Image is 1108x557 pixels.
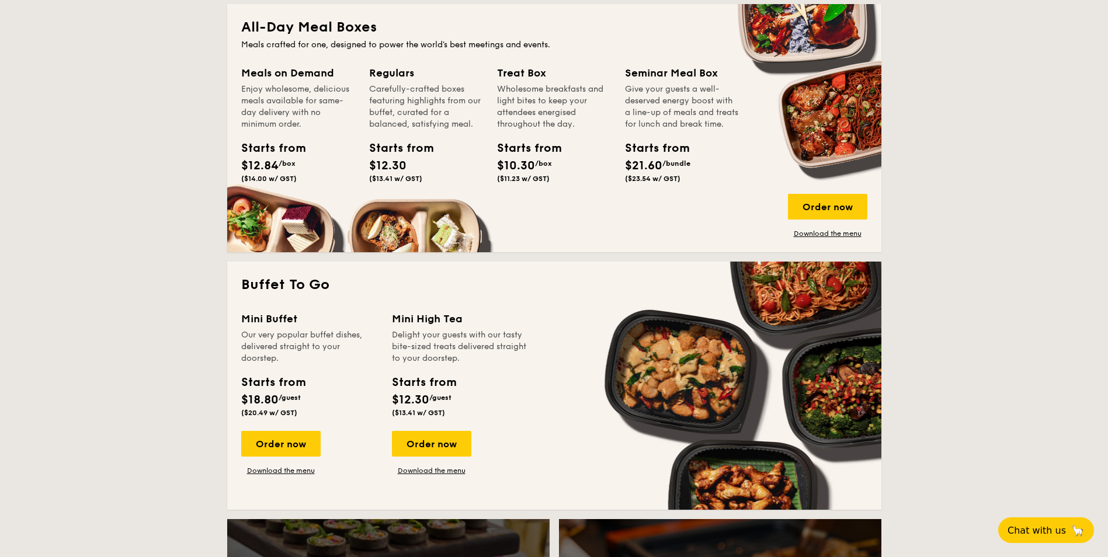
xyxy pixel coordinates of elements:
button: Chat with us🦙 [998,517,1094,543]
a: Download the menu [788,229,867,238]
div: Our very popular buffet dishes, delivered straight to your doorstep. [241,329,378,364]
span: /box [279,159,296,168]
span: ($13.41 w/ GST) [369,175,422,183]
div: Starts from [241,140,294,157]
div: Seminar Meal Box [625,65,739,81]
h2: Buffet To Go [241,276,867,294]
div: Meals crafted for one, designed to power the world's best meetings and events. [241,39,867,51]
span: $12.30 [392,393,429,407]
span: ($20.49 w/ GST) [241,409,297,417]
span: $12.30 [369,159,407,173]
div: Starts from [241,374,305,391]
div: Order now [241,431,321,457]
div: Starts from [625,140,678,157]
span: 🦙 [1071,524,1085,537]
div: Mini Buffet [241,311,378,327]
span: $21.60 [625,159,662,173]
span: ($14.00 w/ GST) [241,175,297,183]
span: $18.80 [241,393,279,407]
div: Enjoy wholesome, delicious meals available for same-day delivery with no minimum order. [241,83,355,130]
div: Give your guests a well-deserved energy boost with a line-up of meals and treats for lunch and br... [625,83,739,130]
div: Starts from [392,374,456,391]
h2: All-Day Meal Boxes [241,18,867,37]
a: Download the menu [241,466,321,475]
div: Mini High Tea [392,311,529,327]
span: /guest [429,394,451,402]
span: Chat with us [1008,525,1066,536]
div: Wholesome breakfasts and light bites to keep your attendees energised throughout the day. [497,83,611,130]
div: Treat Box [497,65,611,81]
span: $12.84 [241,159,279,173]
div: Delight your guests with our tasty bite-sized treats delivered straight to your doorstep. [392,329,529,364]
span: /box [535,159,552,168]
span: $10.30 [497,159,535,173]
span: ($23.54 w/ GST) [625,175,680,183]
div: Starts from [369,140,422,157]
div: Carefully-crafted boxes featuring highlights from our buffet, curated for a balanced, satisfying ... [369,83,483,130]
div: Meals on Demand [241,65,355,81]
span: ($13.41 w/ GST) [392,409,445,417]
span: /guest [279,394,301,402]
span: /bundle [662,159,690,168]
a: Download the menu [392,466,471,475]
div: Starts from [497,140,550,157]
div: Order now [392,431,471,457]
div: Order now [788,194,867,220]
div: Regulars [369,65,483,81]
span: ($11.23 w/ GST) [497,175,550,183]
